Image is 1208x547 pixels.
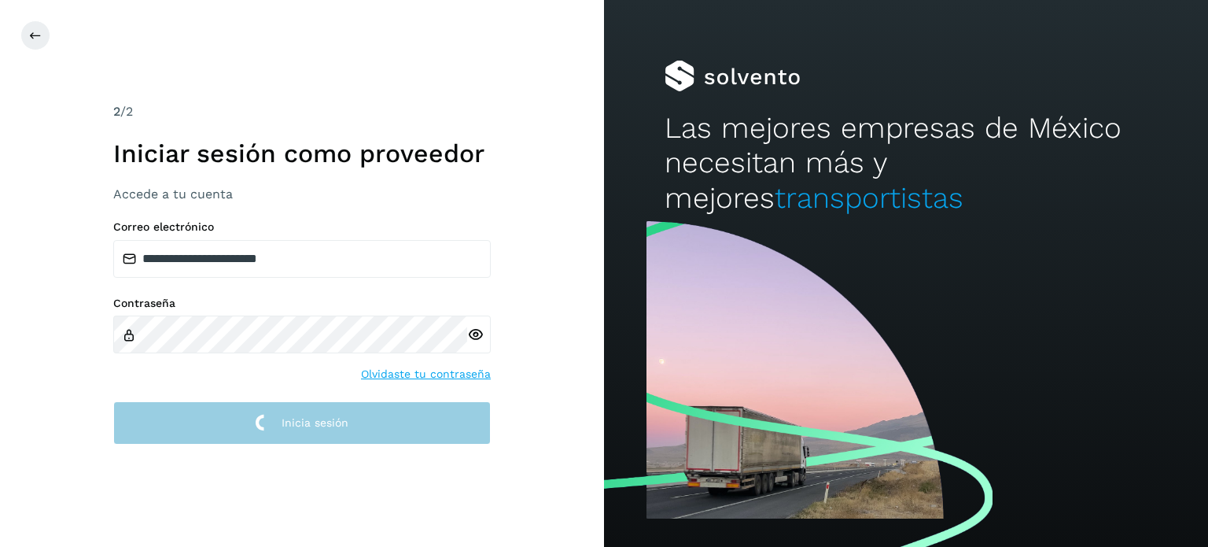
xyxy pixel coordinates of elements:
label: Contraseña [113,297,491,310]
div: /2 [113,102,491,121]
span: 2 [113,104,120,119]
button: Inicia sesión [113,401,491,445]
h3: Accede a tu cuenta [113,187,491,201]
a: Olvidaste tu contraseña [361,366,491,383]
h1: Iniciar sesión como proveedor [113,139,491,168]
span: Inicia sesión [282,417,348,428]
span: transportistas [775,181,963,215]
label: Correo electrónico [113,220,491,234]
h2: Las mejores empresas de México necesitan más y mejores [665,111,1147,216]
